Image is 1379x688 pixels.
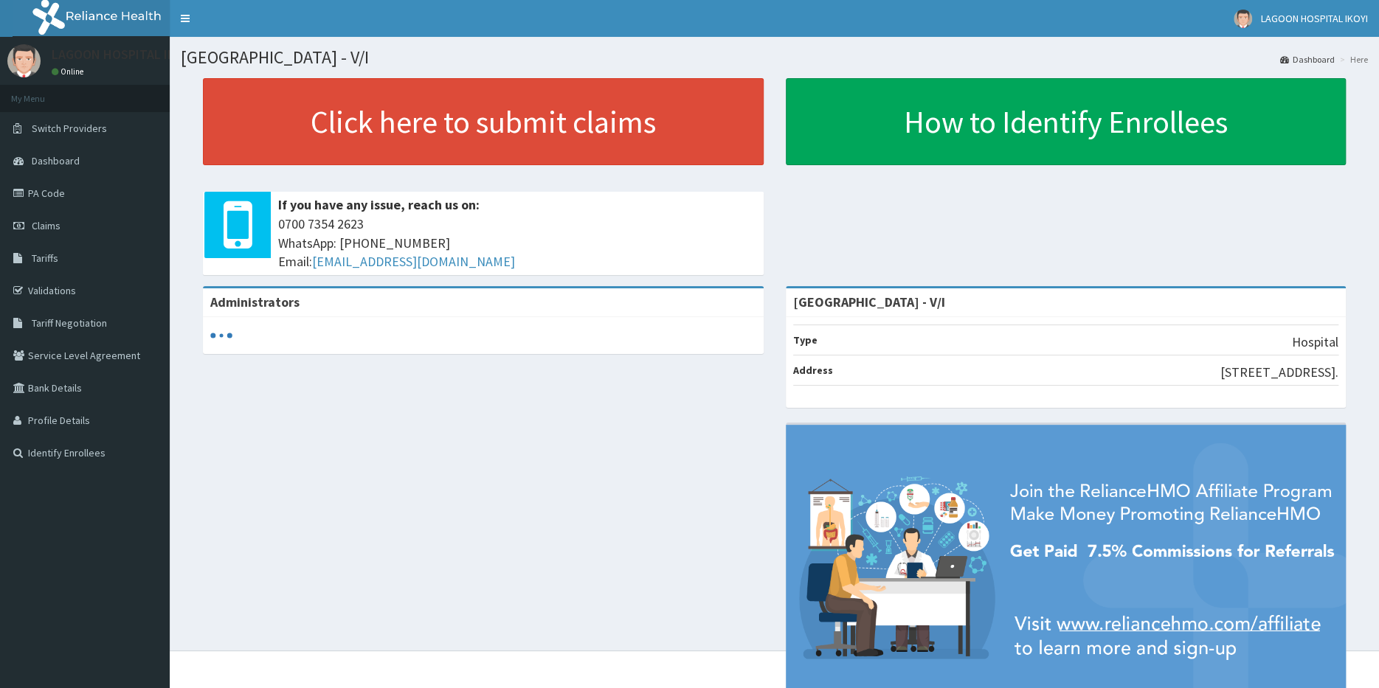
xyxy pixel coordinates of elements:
a: [EMAIL_ADDRESS][DOMAIN_NAME] [312,253,515,270]
b: Address [793,364,833,377]
p: Hospital [1292,333,1338,352]
p: [STREET_ADDRESS]. [1220,363,1338,382]
span: LAGOON HOSPITAL IKOYI [1261,12,1368,25]
p: LAGOON HOSPITAL IKOYI [52,48,194,61]
a: How to Identify Enrollees [786,78,1347,165]
img: User Image [7,44,41,77]
span: Dashboard [32,154,80,167]
span: Tariff Negotiation [32,316,107,330]
li: Here [1336,53,1368,66]
svg: audio-loading [210,324,232,347]
b: Administrators [210,293,300,310]
strong: [GEOGRAPHIC_DATA] - V/I [793,293,945,310]
b: If you have any issue, reach us on: [278,196,480,213]
a: Click here to submit claims [203,78,764,165]
a: Online [52,66,87,77]
span: Tariffs [32,251,58,265]
a: Dashboard [1280,53,1335,66]
h1: [GEOGRAPHIC_DATA] - V/I [181,48,1368,67]
img: User Image [1234,10,1252,28]
span: 0700 7354 2623 WhatsApp: [PHONE_NUMBER] Email: [278,215,756,271]
b: Type [793,333,818,347]
span: Switch Providers [32,122,107,135]
span: Claims [32,219,61,232]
